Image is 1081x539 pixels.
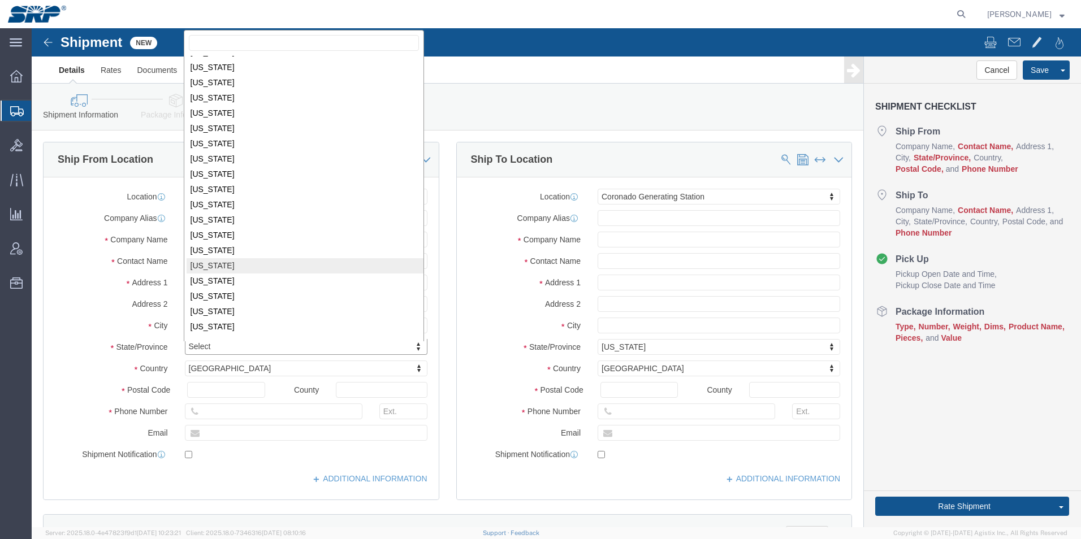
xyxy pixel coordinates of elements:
[45,529,181,536] span: Server: 2025.18.0-4e47823f9d1
[987,8,1052,20] span: Ed Simmons
[186,529,306,536] span: Client: 2025.18.0-7346316
[511,529,539,536] a: Feedback
[32,28,1081,527] iframe: FS Legacy Container
[483,529,511,536] a: Support
[137,529,181,536] span: [DATE] 10:23:21
[8,6,66,23] img: logo
[262,529,306,536] span: [DATE] 08:10:16
[893,528,1067,538] span: Copyright © [DATE]-[DATE] Agistix Inc., All Rights Reserved
[987,7,1065,21] button: [PERSON_NAME]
